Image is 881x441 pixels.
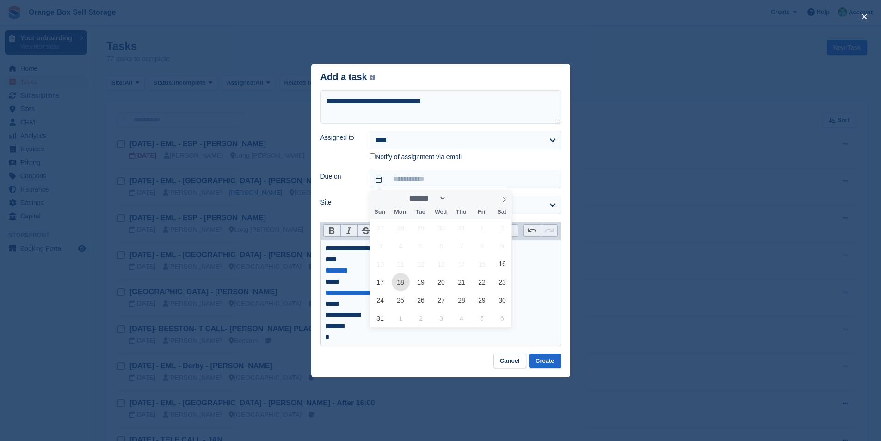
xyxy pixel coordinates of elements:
span: Thu [451,209,471,215]
span: August 18, 2025 [392,273,410,291]
span: August 15, 2025 [473,255,491,273]
label: Due on [320,172,359,181]
span: Wed [431,209,451,215]
img: icon-info-grey-7440780725fd019a000dd9b08b2336e03edf1995a4989e88bcd33f0948082b44.svg [370,75,375,80]
label: Notify of assignment via email [370,153,462,161]
span: August 22, 2025 [473,273,491,291]
span: September 4, 2025 [453,309,471,327]
span: August 2, 2025 [493,219,511,237]
span: July 29, 2025 [412,219,430,237]
span: August 29, 2025 [473,291,491,309]
button: Bold [324,225,341,237]
button: Create [529,354,561,369]
span: August 23, 2025 [493,273,511,291]
span: Fri [471,209,492,215]
select: Month [406,193,447,203]
button: Strikethrough [357,225,375,237]
span: Sat [492,209,512,215]
span: August 27, 2025 [432,291,450,309]
label: Site [320,198,359,207]
span: August 26, 2025 [412,291,430,309]
input: Year [446,193,475,203]
span: Sun [370,209,390,215]
button: close [857,9,872,24]
span: August 1, 2025 [473,219,491,237]
span: August 12, 2025 [412,255,430,273]
span: August 19, 2025 [412,273,430,291]
span: August 3, 2025 [371,237,389,255]
span: August 24, 2025 [371,291,389,309]
span: August 4, 2025 [392,237,410,255]
span: August 5, 2025 [412,237,430,255]
span: August 13, 2025 [432,255,450,273]
input: Notify of assignment via email [370,153,376,159]
span: August 20, 2025 [432,273,450,291]
span: September 6, 2025 [493,309,511,327]
span: August 14, 2025 [453,255,471,273]
span: August 10, 2025 [371,255,389,273]
span: July 31, 2025 [453,219,471,237]
span: August 28, 2025 [453,291,471,309]
button: Redo [541,225,558,237]
span: July 27, 2025 [371,219,389,237]
span: August 6, 2025 [432,237,450,255]
span: August 25, 2025 [392,291,410,309]
span: August 8, 2025 [473,237,491,255]
span: August 16, 2025 [493,255,511,273]
span: September 5, 2025 [473,309,491,327]
span: August 30, 2025 [493,291,511,309]
span: August 17, 2025 [371,273,389,291]
span: August 7, 2025 [453,237,471,255]
button: Undo [524,225,541,237]
span: September 1, 2025 [392,309,410,327]
label: Assigned to [320,133,359,143]
span: Mon [390,209,410,215]
div: Add a task [320,72,376,82]
span: September 2, 2025 [412,309,430,327]
button: Italic [340,225,357,237]
span: August 9, 2025 [493,237,511,255]
span: August 21, 2025 [453,273,471,291]
span: September 3, 2025 [432,309,450,327]
button: Cancel [493,354,526,369]
span: Tue [410,209,431,215]
span: July 30, 2025 [432,219,450,237]
span: July 28, 2025 [392,219,410,237]
span: August 11, 2025 [392,255,410,273]
span: August 31, 2025 [371,309,389,327]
